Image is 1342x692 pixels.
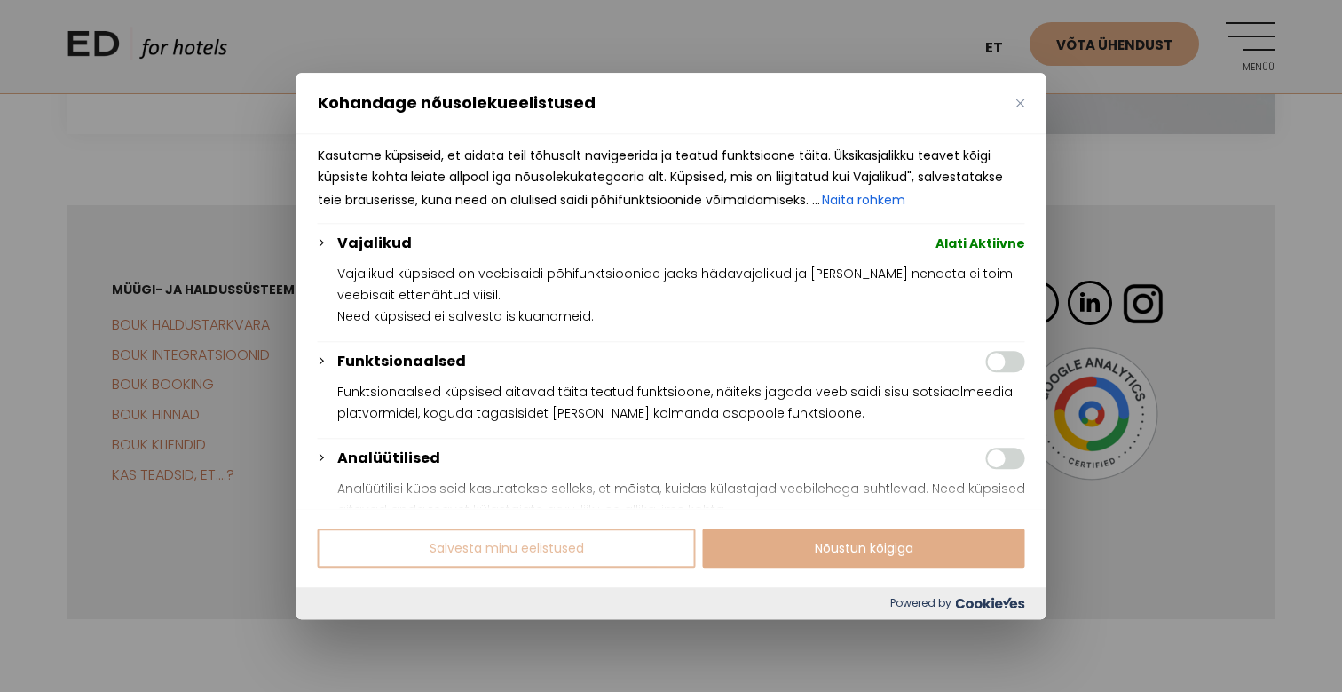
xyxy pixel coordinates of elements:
[1016,99,1025,107] img: Close
[986,448,1025,469] input: Luba Analüütilised
[956,598,1025,609] img: Cookieyes logo
[337,381,1025,424] p: Funktsionaalsed küpsised aitavad täita teatud funktsioone, näiteks jagada veebisaidi sisu sotsiaa...
[703,529,1025,568] button: Nõustun kõigiga
[318,529,696,568] button: Salvesta minu eelistused
[935,233,1025,254] span: Alati Aktiivne
[296,587,1046,619] div: Powered by
[986,351,1025,372] input: Luba Funktsionaalsed
[1016,99,1025,107] button: Sulge
[337,448,440,469] button: Analüütilised
[337,306,1025,327] p: Need küpsised ei salvesta isikuandmeid.
[318,145,1025,212] p: Kasutame küpsiseid, et aidata teil tõhusalt navigeerida ja teatud funktsioone täita. Üksikasjalik...
[337,351,466,372] button: Funktsionaalsed
[318,92,596,114] span: Kohandage nõusolekueelistused
[337,233,412,254] button: Vajalikud
[337,263,1025,306] p: Vajalikud küpsised on veebisaidi põhifunktsioonide jaoks hädavajalikud ja [PERSON_NAME] nendeta e...
[820,187,907,212] button: Näita rohkem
